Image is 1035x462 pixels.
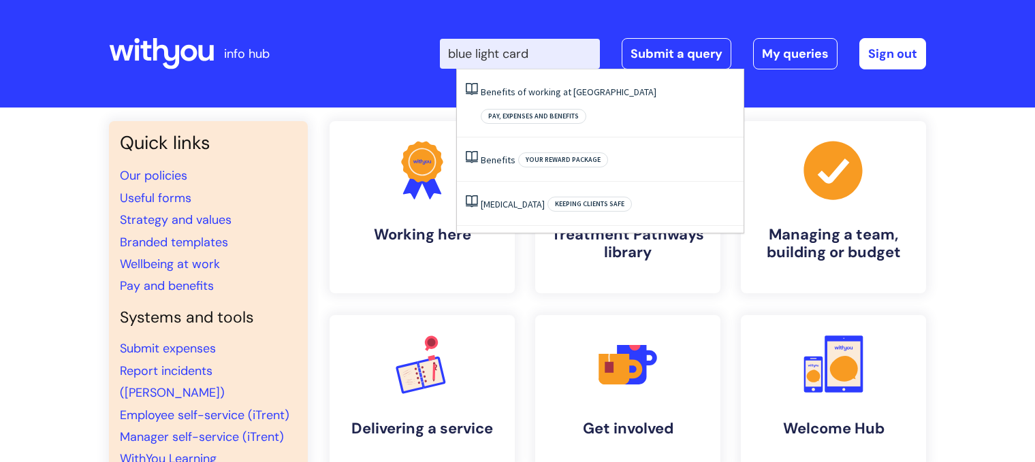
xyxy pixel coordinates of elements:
[120,167,187,184] a: Our policies
[120,340,216,357] a: Submit expenses
[120,429,284,445] a: Manager self-service (iTrent)
[120,212,232,228] a: Strategy and values
[752,226,915,262] h4: Managing a team, building or budget
[120,363,225,401] a: Report incidents ([PERSON_NAME])
[481,198,545,210] a: [MEDICAL_DATA]
[622,38,731,69] a: Submit a query
[340,226,504,244] h4: Working here
[547,197,632,212] span: Keeping clients safe
[120,132,297,154] h3: Quick links
[546,420,710,438] h4: Get involved
[120,308,297,327] h4: Systems and tools
[330,121,515,293] a: Working here
[120,256,220,272] a: Wellbeing at work
[481,86,656,98] a: Benefits of working at [GEOGRAPHIC_DATA]
[120,190,191,206] a: Useful forms
[741,121,926,293] a: Managing a team, building or budget
[546,226,710,262] h4: Treatment Pathways library
[120,234,228,250] a: Branded templates
[518,152,608,167] span: Your reward package
[752,420,915,438] h4: Welcome Hub
[440,38,926,69] div: | -
[859,38,926,69] a: Sign out
[481,154,515,166] a: Benefits
[440,39,600,69] input: Search
[481,109,586,124] span: Pay, expenses and benefits
[224,43,270,65] p: info hub
[120,407,289,423] a: Employee self-service (iTrent)
[753,38,838,69] a: My queries
[120,278,214,294] a: Pay and benefits
[340,420,504,438] h4: Delivering a service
